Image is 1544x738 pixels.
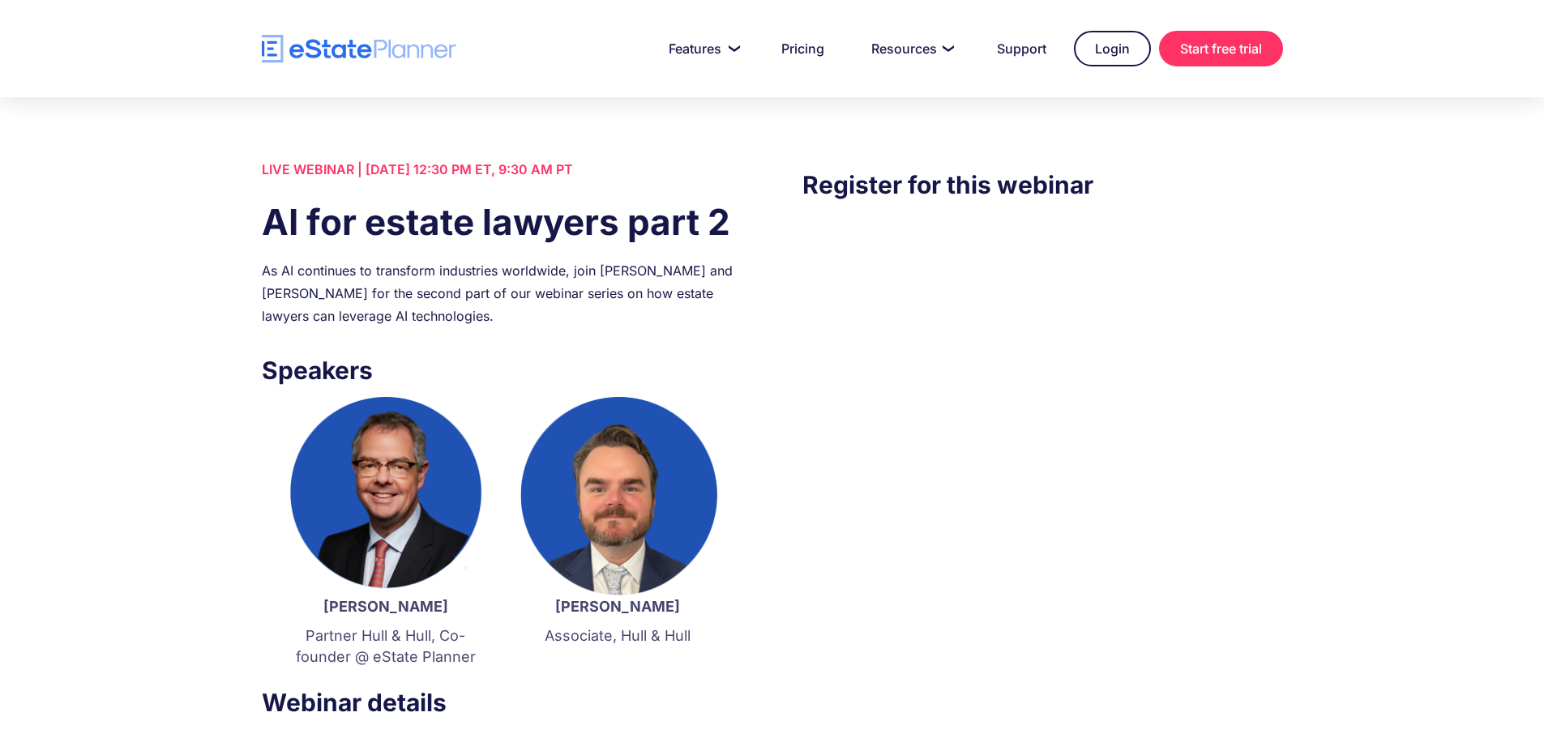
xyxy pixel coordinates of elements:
a: Start free trial [1159,31,1283,66]
h3: Speakers [262,352,742,389]
h1: AI for estate lawyers part 2 [262,197,742,247]
div: As AI continues to transform industries worldwide, join [PERSON_NAME] and [PERSON_NAME] for the s... [262,259,742,327]
p: Partner Hull & Hull, Co-founder @ eState Planner [286,625,485,668]
strong: [PERSON_NAME] [323,598,448,615]
a: home [262,35,456,63]
h3: Webinar details [262,684,742,721]
div: LIVE WEBINAR | [DATE] 12:30 PM ET, 9:30 AM PT [262,158,742,181]
p: Associate, Hull & Hull [518,625,717,646]
a: Pricing [762,32,844,65]
a: Features [649,32,754,65]
a: Support [977,32,1066,65]
a: Login [1074,31,1151,66]
h3: Register for this webinar [802,166,1282,203]
strong: [PERSON_NAME] [555,598,680,615]
a: Resources [852,32,969,65]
